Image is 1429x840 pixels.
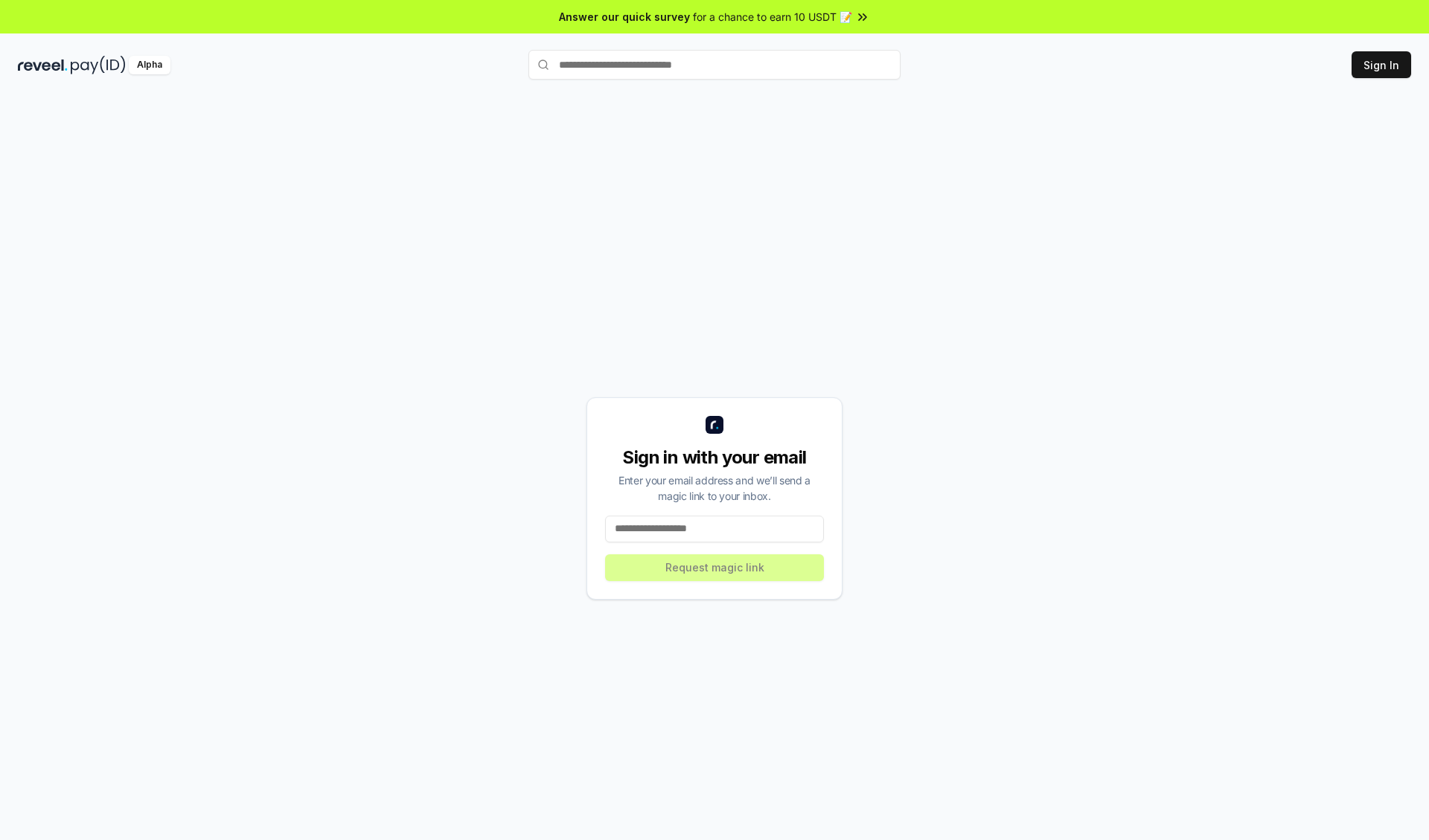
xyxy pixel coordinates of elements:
span: Answer our quick survey [559,9,690,25]
img: logo_small [706,416,723,434]
div: Sign in with your email [605,446,824,469]
button: Sign In [1352,51,1411,78]
div: Alpha [129,56,170,74]
div: Enter your email address and we’ll send a magic link to your inbox. [605,472,824,504]
span: for a chance to earn 10 USDT 📝 [693,9,852,25]
img: reveel_dark [18,56,68,74]
img: pay_id [71,56,126,74]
